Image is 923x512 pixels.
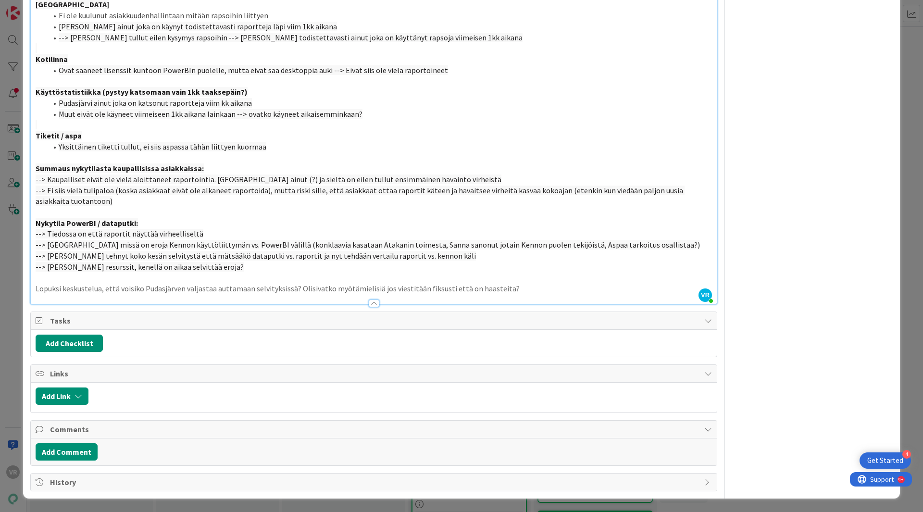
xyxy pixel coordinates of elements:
button: Add Comment [36,443,98,461]
span: History [50,476,699,488]
strong: Summaus nykytilasta kaupallisissa asiakkaissa: [36,163,204,173]
span: --> [PERSON_NAME] tehnyt koko kesän selvitystä että mätsääkö dataputki vs. raportit ja nyt tehdää... [36,251,476,261]
div: 9+ [49,4,53,12]
span: --> [GEOGRAPHIC_DATA] missä on eroja Kennon käyttöliittymän vs. PowerBI välillä (konklaavia kasat... [36,240,700,250]
p: Lopuksi keskustelua, että voisiko Pudasjärven valjastaa auttamaan selvityksissä? Olisivatko myötä... [36,283,712,294]
span: Tasks [50,315,699,326]
span: --> Ei siis vielä tulipaloa (koska asiakkaat eivät ole alkaneet raportoida), mutta riski sille, e... [36,186,685,206]
span: Pudasjärvi ainut joka on katsonut raportteja viim kk aikana [59,98,252,108]
div: Open Get Started checklist, remaining modules: 4 [860,452,911,469]
span: --> Kaupalliset eivät ole vielä aloittaneet raportointia. [GEOGRAPHIC_DATA] ainut (?) ja sieltä o... [36,175,501,184]
strong: Käyttöstatistiikka (pystyy katsomaan vain 1kk taaksepäin?) [36,87,248,97]
span: Support [20,1,44,13]
span: --> [PERSON_NAME] tullut eilen kysymys rapsoihin --> [PERSON_NAME] todistettavasti ainut joka on ... [59,33,523,42]
button: Add Checklist [36,335,103,352]
span: Links [50,368,699,379]
li: Ei ole kuulunut asiakkuudenhallintaan mitään rapsoihin liittyen [47,10,712,21]
span: Ovat saaneet lisenssit kuntoon PowerBIn puolelle, mutta eivät saa desktoppia auki --> Eivät siis ... [59,65,448,75]
div: 4 [902,450,911,459]
span: --> [PERSON_NAME] resurssit, kenellä on aikaa selvittää eroja? [36,262,244,272]
span: Yksittäinen tiketti tullut, ei siis aspassa tähän liittyen kuormaa [59,142,266,151]
span: [PERSON_NAME] ainut joka on käynyt todistettavasti raportteja läpi viim 1kk aikana [59,22,337,31]
button: Add Link [36,387,88,405]
span: VR [698,288,712,302]
strong: Kotilinna [36,54,68,64]
strong: Tiketit / aspa [36,131,82,140]
div: Get Started [867,456,903,465]
span: Comments [50,424,699,435]
span: Muut eivät ole käyneet viimeiseen 1kk aikana lainkaan --> ovatko käyneet aikaisemminkaan? [59,109,362,119]
strong: Nykytila PowerBI / dataputki: [36,218,138,228]
span: --> Tiedossa on että raportit näyttää virheelliseltä [36,229,203,238]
